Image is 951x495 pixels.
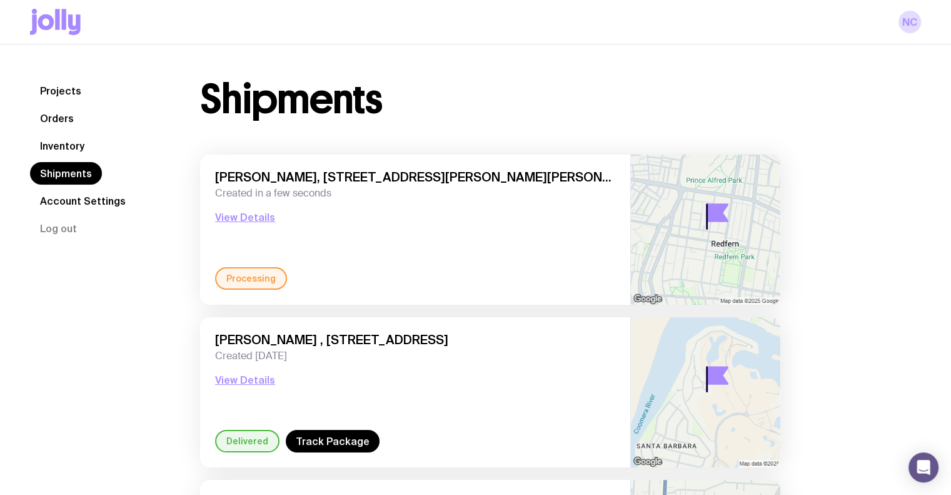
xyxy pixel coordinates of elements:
[215,332,615,347] span: [PERSON_NAME] , [STREET_ADDRESS]
[286,430,380,452] a: Track Package
[215,267,287,290] div: Processing
[215,350,615,362] span: Created [DATE]
[898,11,921,33] a: NC
[30,135,94,157] a: Inventory
[215,187,615,200] span: Created in a few seconds
[631,317,780,467] img: staticmap
[200,79,382,120] h1: Shipments
[215,170,615,185] span: [PERSON_NAME], [STREET_ADDRESS][PERSON_NAME][PERSON_NAME], 2016, [GEOGRAPHIC_DATA], [GEOGRAPHIC_D...
[215,372,275,387] button: View Details
[215,210,275,225] button: View Details
[908,452,938,482] div: Open Intercom Messenger
[30,107,84,130] a: Orders
[30,217,87,240] button: Log out
[30,79,91,102] a: Projects
[631,155,780,305] img: staticmap
[30,162,102,185] a: Shipments
[215,430,279,452] div: Delivered
[30,190,136,212] a: Account Settings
